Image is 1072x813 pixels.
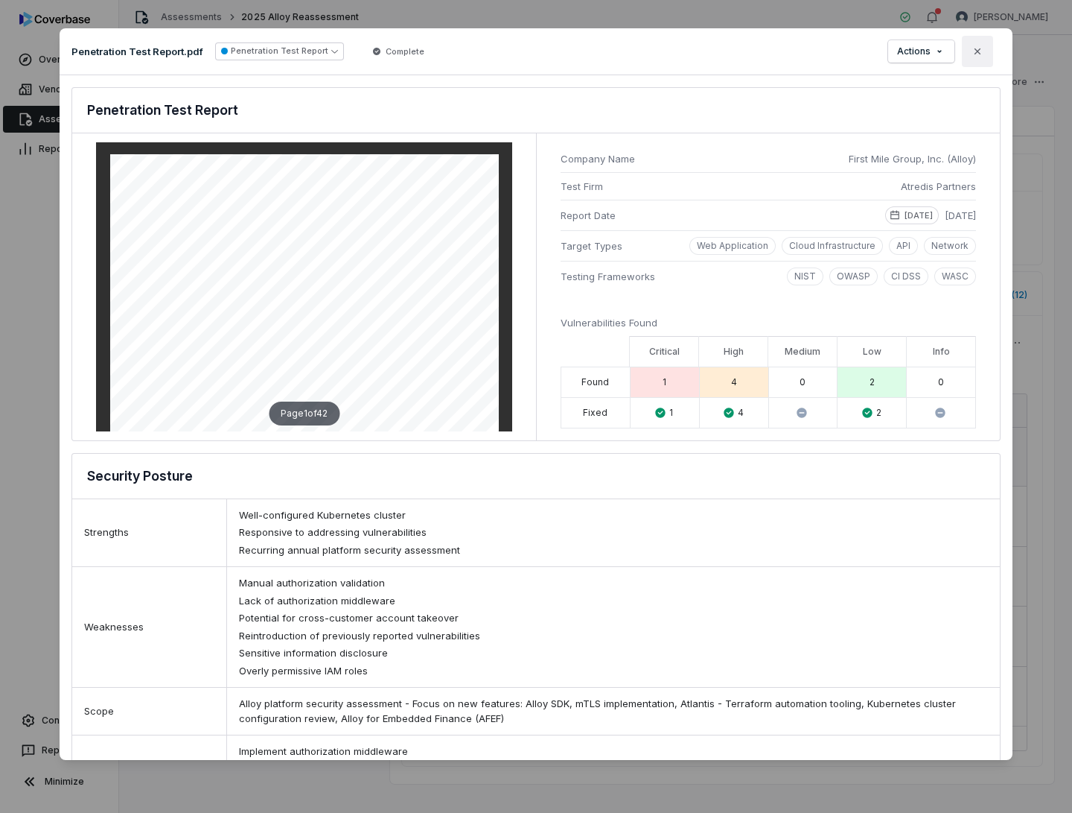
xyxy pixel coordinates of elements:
[904,209,933,221] p: [DATE]
[649,346,680,358] label: Critical
[561,269,775,284] span: Testing Frameworks
[897,45,931,57] span: Actions
[724,346,744,358] label: High
[239,611,988,626] div: Potential for cross-customer account takeover
[663,376,666,388] div: 1
[87,100,238,121] h3: Penetration Test Report
[215,42,344,60] button: Penetration Test Report
[581,376,609,388] div: Found
[901,179,976,194] span: Atredis Partners
[800,376,805,388] div: 0
[931,240,969,252] p: Network
[794,271,816,282] p: NIST
[891,271,921,282] p: CI DSS
[942,271,969,282] p: WASC
[697,240,768,252] p: Web Application
[789,240,875,252] p: Cloud Infrastructure
[896,240,910,252] p: API
[239,594,988,609] div: Lack of authorization middleware
[72,499,227,567] div: Strengths
[938,376,944,388] div: 0
[87,466,193,487] h3: Security Posture
[239,664,988,679] div: Overly permissive IAM roles
[849,151,976,166] span: First Mile Group, Inc. (Alloy)
[561,151,837,166] span: Company Name
[933,346,950,358] label: Info
[239,629,988,644] div: Reintroduction of previously reported vulnerabilities
[561,179,889,194] span: Test Firm
[386,45,424,57] span: Complete
[239,525,988,540] div: Responsive to addressing vulnerabilities
[227,688,1000,735] div: Alloy platform security assessment - Focus on new features: Alloy SDK, mTLS implementation, Atlan...
[945,208,976,224] span: [DATE]
[785,346,820,358] label: Medium
[561,208,873,223] span: Report Date
[269,402,339,426] div: Page 1 of 42
[72,567,227,687] div: Weaknesses
[870,376,875,388] div: 2
[724,407,744,419] div: 4
[71,45,203,58] p: Penetration Test Report.pdf
[239,744,988,759] div: Implement authorization middleware
[837,271,870,282] p: OWASP
[561,317,657,329] span: Vulnerabilities Found
[239,646,988,661] div: Sensitive information disclosure
[656,407,673,419] div: 1
[863,346,881,358] label: Low
[731,376,737,388] div: 4
[239,543,988,558] div: Recurring annual platform security assessment
[863,407,881,419] div: 2
[239,508,988,523] div: Well-configured Kubernetes cluster
[561,238,677,253] span: Target Types
[888,40,954,63] button: Actions
[72,688,227,735] div: Scope
[239,576,988,591] div: Manual authorization validation
[583,407,607,419] div: Fixed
